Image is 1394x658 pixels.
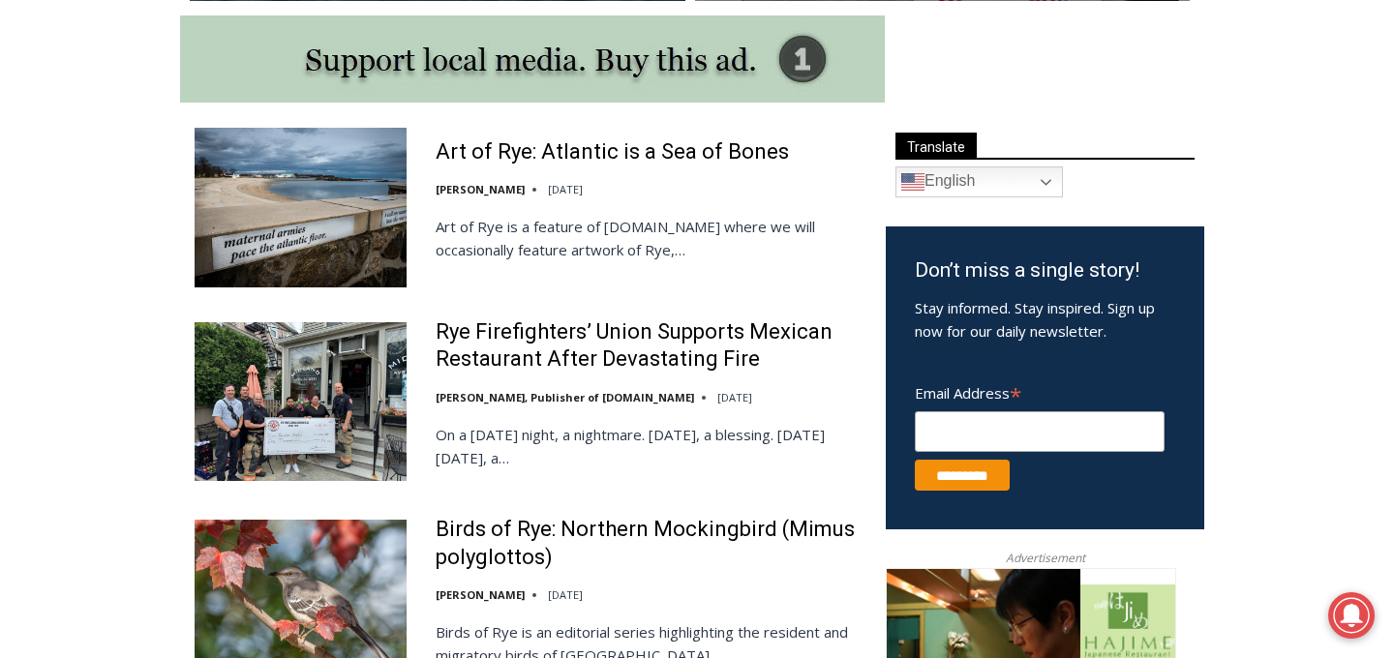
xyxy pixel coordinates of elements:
a: Rye Firefighters’ Union Supports Mexican Restaurant After Devastating Fire [436,318,861,374]
div: "I learned about the history of a place I’d honestly never considered even as a resident of [GEOG... [489,1,915,188]
img: Art of Rye: Atlantic is a Sea of Bones [195,128,407,286]
a: Open Tues. - Sun. [PHONE_NUMBER] [1,194,195,241]
p: On a [DATE] night, a nightmare. [DATE], a blessing. [DATE][DATE], a… [436,423,861,469]
h4: Book [PERSON_NAME]'s Good Humor for Your Event [590,20,674,75]
label: Email Address [915,374,1165,408]
a: Intern @ [DOMAIN_NAME] [466,188,938,241]
span: Open Tues. - Sun. [PHONE_NUMBER] [6,199,190,273]
time: [DATE] [548,587,583,602]
p: Stay informed. Stay inspired. Sign up now for our daily newsletter. [915,296,1175,343]
span: Advertisement [986,549,1105,567]
a: Book [PERSON_NAME]'s Good Humor for Your Event [575,6,699,88]
span: Intern @ [DOMAIN_NAME] [506,193,897,236]
div: No Generators on Trucks so No Noise or Pollution [127,35,478,53]
img: support local media, buy this ad [180,15,885,103]
img: Rye Firefighters’ Union Supports Mexican Restaurant After Devastating Fire [195,322,407,481]
p: Art of Rye is a feature of [DOMAIN_NAME] where we will occasionally feature artwork of Rye,… [436,215,861,261]
time: [DATE] [548,182,583,196]
a: Birds of Rye: Northern Mockingbird (Mimus polyglottos) [436,516,861,571]
a: [PERSON_NAME], Publisher of [DOMAIN_NAME] [436,390,694,404]
a: [PERSON_NAME] [436,587,525,602]
time: [DATE] [717,390,752,404]
div: Located at [STREET_ADDRESS][PERSON_NAME] [199,121,285,231]
a: English [895,166,1063,197]
span: Translate [895,133,977,159]
a: [PERSON_NAME] [436,182,525,196]
img: en [901,170,924,194]
a: Art of Rye: Atlantic is a Sea of Bones [436,138,789,166]
h3: Don’t miss a single story! [915,255,1175,286]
